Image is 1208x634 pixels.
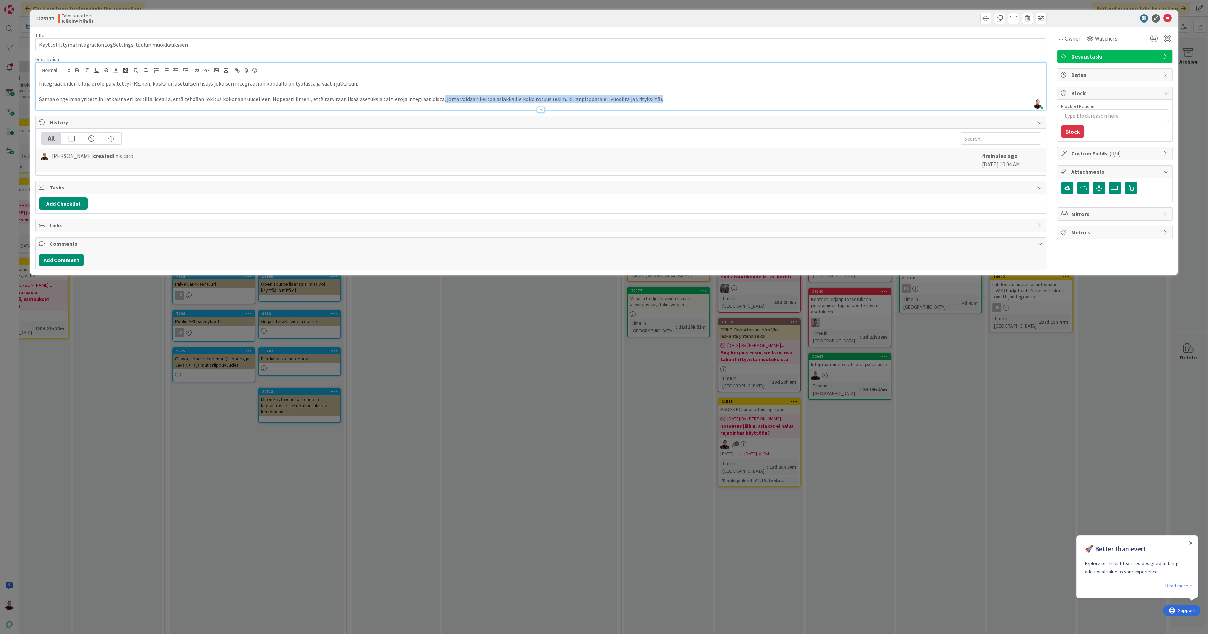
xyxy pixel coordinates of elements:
[49,240,1033,248] span: Comments
[982,152,1041,168] div: [DATE] 10:04 AM
[35,38,1046,51] input: type card name here...
[982,152,1018,159] b: 4 minutes ago
[41,152,48,160] img: AA
[49,183,1033,191] span: Tasks
[35,56,59,62] span: Description
[1109,150,1121,157] span: ( 0/4 )
[1071,228,1160,236] span: Metrics
[1071,52,1160,61] span: Devaustaski
[93,152,113,159] b: created
[52,152,133,160] span: [PERSON_NAME] this card
[39,254,84,266] button: Add Comment
[1071,210,1160,218] span: Mirrors
[1061,125,1084,138] button: Block
[39,95,1042,103] p: Samaa ongelmaa yritettiin ratkaista eri kortilla, idealla, että tehdään lokitus kokonaan uudellee...
[15,1,31,9] span: Support
[1071,149,1160,158] span: Custom Fields
[1065,34,1080,43] span: Owner
[1095,34,1117,43] span: Watchers
[1071,71,1160,79] span: Dates
[1071,168,1160,176] span: Attachments
[1071,89,1160,97] span: Block
[961,132,1041,145] input: Search...
[49,118,1033,126] span: History
[49,221,1033,230] span: Links
[1076,535,1200,601] iframe: UserGuiding Product Updates RC Tooltip
[1061,103,1095,109] label: Blocked Reason
[39,197,88,210] button: Add Checklist
[1033,99,1043,109] img: GyOPHTWdLeFzhezoR5WqbUuXKKP5xpSS.jpg
[39,80,1042,88] p: Integraatioiden tiloja ei ole päivitetty PRE:hen, koska on asetuksen lisäys jokaisen integraation...
[41,133,61,144] div: All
